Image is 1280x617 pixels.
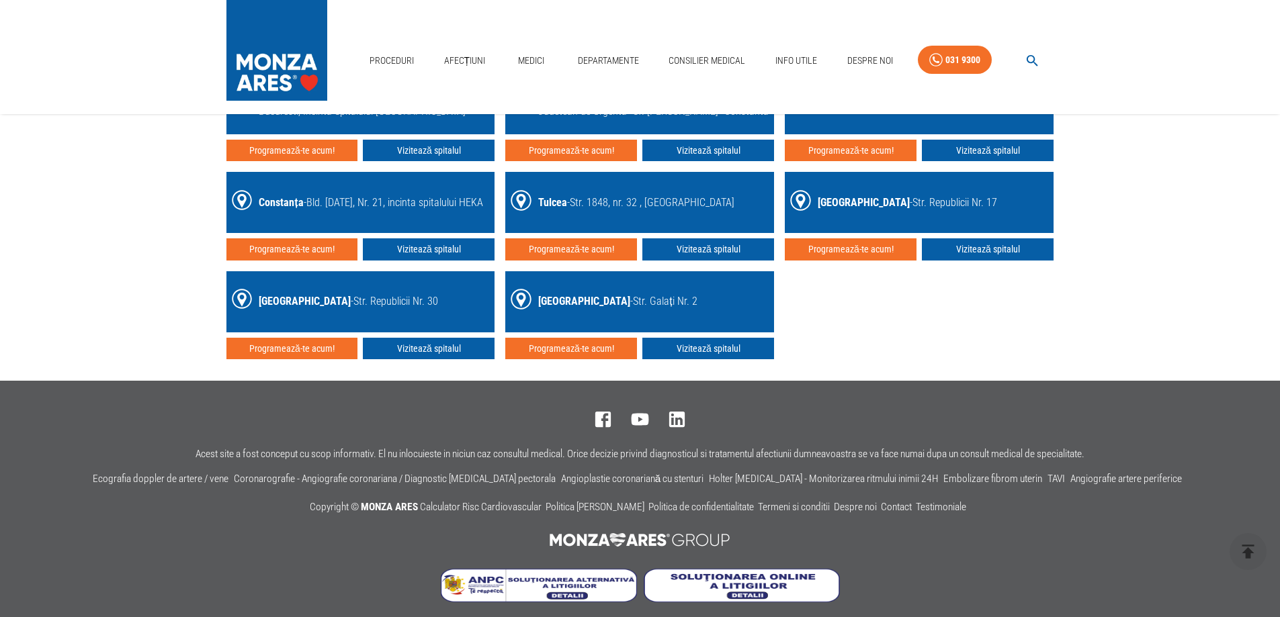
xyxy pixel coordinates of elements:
[259,293,438,310] div: - Str. Republicii Nr. 30
[441,569,637,602] img: Soluționarea Alternativă a Litigiilor
[505,140,637,162] button: Programează-te acum!
[364,47,419,75] a: Proceduri
[561,473,704,485] a: Angioplastie coronariană cu stenturi
[259,196,303,209] span: Constanța
[441,592,644,605] a: Soluționarea Alternativă a Litigiilor
[842,47,898,75] a: Despre Noi
[785,140,916,162] button: Programează-te acum!
[234,473,556,485] a: Coronarografie - Angiografie coronariana / Diagnostic [MEDICAL_DATA] pectorala
[538,293,697,310] div: - Str. Galați Nr. 2
[542,526,738,553] img: MONZA ARES Group
[945,52,980,68] div: 031 9300
[1048,473,1065,485] a: TAVI
[505,338,637,360] button: Programează-te acum!
[538,196,567,209] span: Tulcea
[259,295,351,307] span: [GEOGRAPHIC_DATA]
[538,295,630,307] span: [GEOGRAPHIC_DATA]
[196,448,1084,460] p: Acest site a fost conceput cu scop informativ. El nu inlocuieste in niciun caz consultul medical....
[770,47,822,75] a: Info Utile
[510,47,553,75] a: Medici
[226,238,358,260] button: Programează-te acum!
[642,140,774,162] a: Vizitează spitalul
[439,47,491,75] a: Afecțiuni
[363,238,495,260] a: Vizitează spitalul
[663,47,751,75] a: Consilier Medical
[758,501,830,513] a: Termeni si conditii
[881,501,912,513] a: Contact
[1070,473,1182,485] a: Angiografie artere periferice
[226,338,358,360] button: Programează-te acum!
[505,238,637,260] button: Programează-te acum!
[93,473,228,485] a: Ecografia doppler de artere / vene
[1230,533,1267,570] button: delete
[420,501,542,513] a: Calculator Risc Cardiovascular
[538,195,734,211] div: - Str. 1848, nr. 32 , [GEOGRAPHIC_DATA]
[922,140,1054,162] a: Vizitează spitalul
[644,569,840,602] img: Soluționarea online a litigiilor
[648,501,754,513] a: Politica de confidentialitate
[546,501,644,513] a: Politica [PERSON_NAME]
[642,238,774,260] a: Vizitează spitalul
[363,140,495,162] a: Vizitează spitalul
[818,195,997,211] div: - Str. Republicii Nr. 17
[642,338,774,360] a: Vizitează spitalul
[922,238,1054,260] a: Vizitează spitalul
[226,140,358,162] button: Programează-te acum!
[310,499,970,516] p: Copyright ©
[259,195,482,211] div: - Bld. [DATE], Nr. 21, incinta spitalului HEKA
[943,473,1042,485] a: Embolizare fibrom uterin
[916,501,966,513] a: Testimoniale
[818,196,910,209] span: [GEOGRAPHIC_DATA]
[785,238,916,260] button: Programează-te acum!
[361,501,418,513] span: MONZA ARES
[918,46,992,75] a: 031 9300
[363,338,495,360] a: Vizitează spitalul
[709,473,938,485] a: Holter [MEDICAL_DATA] - Monitorizarea ritmului inimii 24H
[644,592,840,605] a: Soluționarea online a litigiilor
[834,501,877,513] a: Despre noi
[572,47,644,75] a: Departamente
